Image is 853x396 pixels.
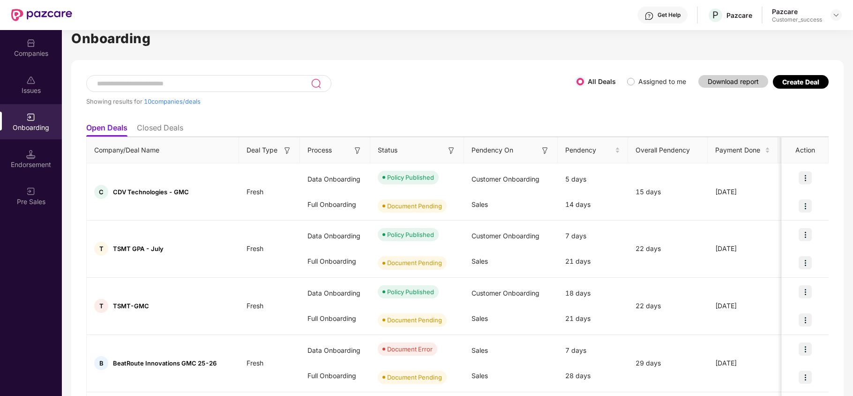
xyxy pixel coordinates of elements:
[540,146,550,155] img: svg+xml;base64,PHN2ZyB3aWR0aD0iMTYiIGhlaWdodD0iMTYiIHZpZXdCb3g9IjAgMCAxNiAxNiIgZmlsbD0ibm9uZSIgeG...
[628,244,708,254] div: 22 days
[300,306,370,331] div: Full Onboarding
[708,244,778,254] div: [DATE]
[387,287,434,297] div: Policy Published
[772,16,822,23] div: Customer_success
[144,98,201,105] span: 10 companies/deals
[239,302,271,310] span: Fresh
[113,302,149,310] span: TSMT-GMC
[447,146,456,155] img: svg+xml;base64,PHN2ZyB3aWR0aD0iMTYiIGhlaWdodD0iMTYiIHZpZXdCb3g9IjAgMCAxNiAxNiIgZmlsbD0ibm9uZSIgeG...
[558,363,628,388] div: 28 days
[588,77,616,85] label: All Deals
[387,373,442,382] div: Document Pending
[387,344,433,354] div: Document Error
[715,145,763,155] span: Payment Done
[113,359,217,367] span: BeatRoute Innovations GMC 25-26
[638,77,686,85] label: Assigned to me
[387,315,442,325] div: Document Pending
[307,145,332,155] span: Process
[778,302,826,310] span: ₹4,50,890
[698,75,768,88] button: Download report
[558,338,628,363] div: 7 days
[387,173,434,182] div: Policy Published
[71,28,844,49] h1: Onboarding
[137,123,183,137] li: Closed Deals
[558,281,628,306] div: 18 days
[471,200,488,208] span: Sales
[239,188,271,196] span: Fresh
[26,113,36,122] img: svg+xml;base64,PHN2ZyB3aWR0aD0iMjAiIGhlaWdodD0iMjAiIHZpZXdCb3g9IjAgMCAyMCAyMCIgZmlsbD0ibm9uZSIgeG...
[558,306,628,331] div: 21 days
[26,150,36,159] img: svg+xml;base64,PHN2ZyB3aWR0aD0iMTQuNSIgaGVpZ2h0PSIxNC41IiB2aWV3Qm94PSIwIDAgMTYgMTYiIGZpbGw9Im5vbm...
[708,358,778,368] div: [DATE]
[799,285,812,298] img: icon
[300,363,370,388] div: Full Onboarding
[353,146,362,155] img: svg+xml;base64,PHN2ZyB3aWR0aD0iMTYiIGhlaWdodD0iMTYiIHZpZXdCb3g9IjAgMCAxNiAxNiIgZmlsbD0ibm9uZSIgeG...
[247,145,277,155] span: Deal Type
[708,187,778,197] div: [DATE]
[628,137,708,163] th: Overall Pendency
[471,346,488,354] span: Sales
[799,256,812,269] img: icon
[94,299,108,313] div: T
[113,188,189,196] span: CDV Technologies - GMC
[471,175,539,183] span: Customer Onboarding
[628,187,708,197] div: 15 days
[26,38,36,48] img: svg+xml;base64,PHN2ZyBpZD0iQ29tcGFuaWVzIiB4bWxucz0iaHR0cDovL3d3dy53My5vcmcvMjAwMC9zdmciIHdpZHRoPS...
[778,359,826,367] span: ₹2,48,500
[782,78,819,86] div: Create Deal
[471,314,488,322] span: Sales
[300,281,370,306] div: Data Onboarding
[300,192,370,217] div: Full Onboarding
[832,11,840,19] img: svg+xml;base64,PHN2ZyBpZD0iRHJvcGRvd24tMzJ4MzIiIHhtbG5zPSJodHRwOi8vd3d3LnczLm9yZy8yMDAwL3N2ZyIgd2...
[86,98,576,105] div: Showing results for
[778,188,826,196] span: ₹2,15,753
[26,187,36,196] img: svg+xml;base64,PHN2ZyB3aWR0aD0iMjAiIGhlaWdodD0iMjAiIHZpZXdCb3g9IjAgMCAyMCAyMCIgZmlsbD0ibm9uZSIgeG...
[565,145,613,155] span: Pendency
[799,371,812,384] img: icon
[558,223,628,249] div: 7 days
[799,343,812,356] img: icon
[11,9,72,21] img: New Pazcare Logo
[558,192,628,217] div: 14 days
[87,137,239,163] th: Company/Deal Name
[239,244,271,252] span: Fresh
[778,137,839,163] th: Premium Paid
[471,145,513,155] span: Pendency On
[799,313,812,327] img: icon
[658,11,681,19] div: Get Help
[26,76,36,85] img: svg+xml;base64,PHN2ZyBpZD0iSXNzdWVzX2Rpc2FibGVkIiB4bWxucz0iaHR0cDovL3d3dy53My5vcmcvMjAwMC9zdmciIH...
[708,137,778,163] th: Payment Done
[712,9,718,21] span: P
[799,228,812,241] img: icon
[799,199,812,213] img: icon
[300,249,370,274] div: Full Onboarding
[782,137,829,163] th: Action
[113,245,164,252] span: TSMT GPA - July
[387,258,442,267] div: Document Pending
[471,372,488,380] span: Sales
[94,242,108,256] div: T
[300,223,370,249] div: Data Onboarding
[799,171,812,184] img: icon
[378,145,397,155] span: Status
[311,78,322,89] img: svg+xml;base64,PHN2ZyB3aWR0aD0iMjQiIGhlaWdodD0iMjUiIHZpZXdCb3g9IjAgMCAyNCAyNSIgZmlsbD0ibm9uZSIgeG...
[94,185,108,199] div: C
[558,249,628,274] div: 21 days
[558,137,628,163] th: Pendency
[778,244,816,252] span: ₹8,460
[387,201,442,211] div: Document Pending
[86,123,127,137] li: Open Deals
[94,356,108,370] div: B
[726,11,752,20] div: Pazcare
[558,167,628,192] div: 5 days
[239,359,271,367] span: Fresh
[644,11,654,21] img: svg+xml;base64,PHN2ZyBpZD0iSGVscC0zMngzMiIgeG1sbnM9Imh0dHA6Ly93d3cudzMub3JnLzIwMDAvc3ZnIiB3aWR0aD...
[471,289,539,297] span: Customer Onboarding
[300,167,370,192] div: Data Onboarding
[283,146,292,155] img: svg+xml;base64,PHN2ZyB3aWR0aD0iMTYiIGhlaWdodD0iMTYiIHZpZXdCb3g9IjAgMCAxNiAxNiIgZmlsbD0ibm9uZSIgeG...
[628,358,708,368] div: 29 days
[471,257,488,265] span: Sales
[300,338,370,363] div: Data Onboarding
[471,232,539,240] span: Customer Onboarding
[708,301,778,311] div: [DATE]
